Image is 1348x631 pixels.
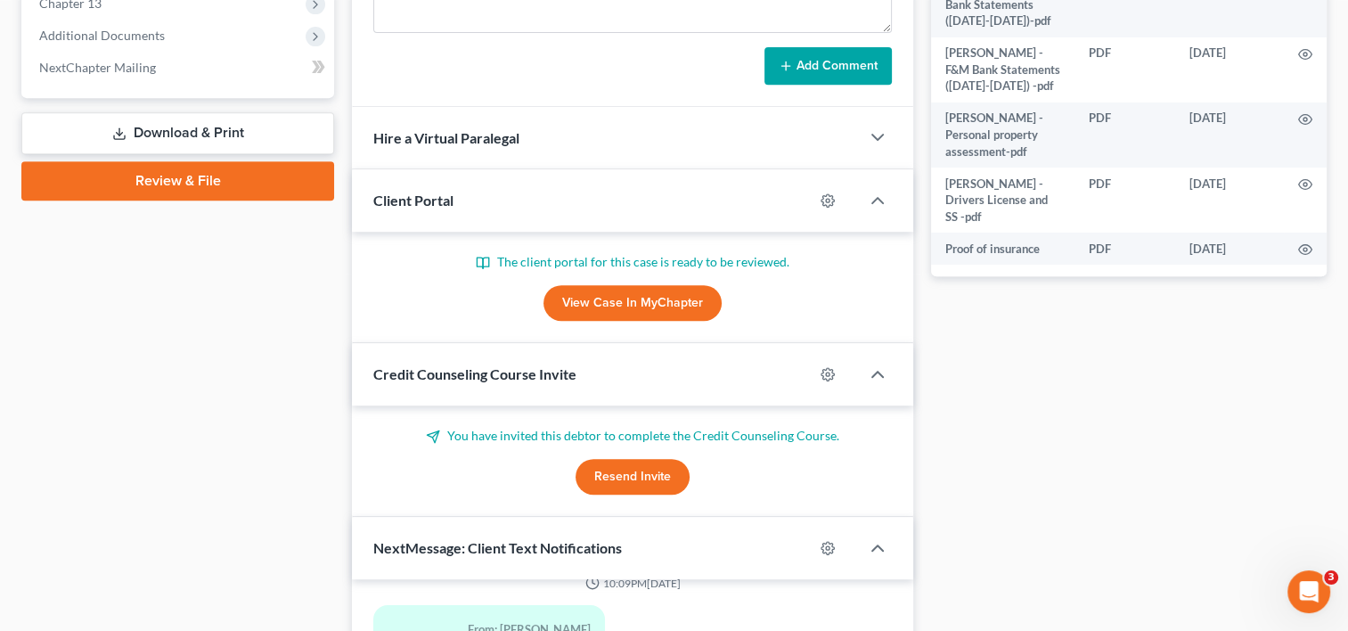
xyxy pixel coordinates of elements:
button: Add Comment [764,47,892,85]
span: 3 [1324,570,1338,585]
a: Download & Print [21,112,334,154]
p: You have invited this debtor to complete the Credit Counseling Course. [373,427,892,445]
td: Proof of insurance [931,233,1074,265]
a: View Case in MyChapter [543,285,722,321]
span: Client Portal [373,192,453,209]
td: [DATE] [1175,168,1284,233]
a: NextChapter Mailing [25,52,334,84]
td: PDF [1074,37,1175,102]
span: Additional Documents [39,28,165,43]
td: [DATE] [1175,37,1284,102]
span: Credit Counseling Course Invite [373,365,576,382]
span: Hire a Virtual Paralegal [373,129,519,146]
td: PDF [1074,233,1175,265]
td: [PERSON_NAME] - F&M Bank Statements ([DATE]-[DATE]) -pdf [931,37,1074,102]
span: NextChapter Mailing [39,60,156,75]
td: PDF [1074,168,1175,233]
td: [PERSON_NAME] - Personal property assessment-pdf [931,102,1074,168]
button: Resend Invite [576,459,690,495]
iframe: Intercom live chat [1287,570,1330,613]
a: Review & File [21,161,334,201]
td: PDF [1074,102,1175,168]
p: The client portal for this case is ready to be reviewed. [373,253,892,271]
td: [PERSON_NAME] - Drivers License and SS -pdf [931,168,1074,233]
div: 10:09PM[DATE] [373,576,892,591]
td: [DATE] [1175,102,1284,168]
span: NextMessage: Client Text Notifications [373,539,622,556]
td: [DATE] [1175,233,1284,265]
